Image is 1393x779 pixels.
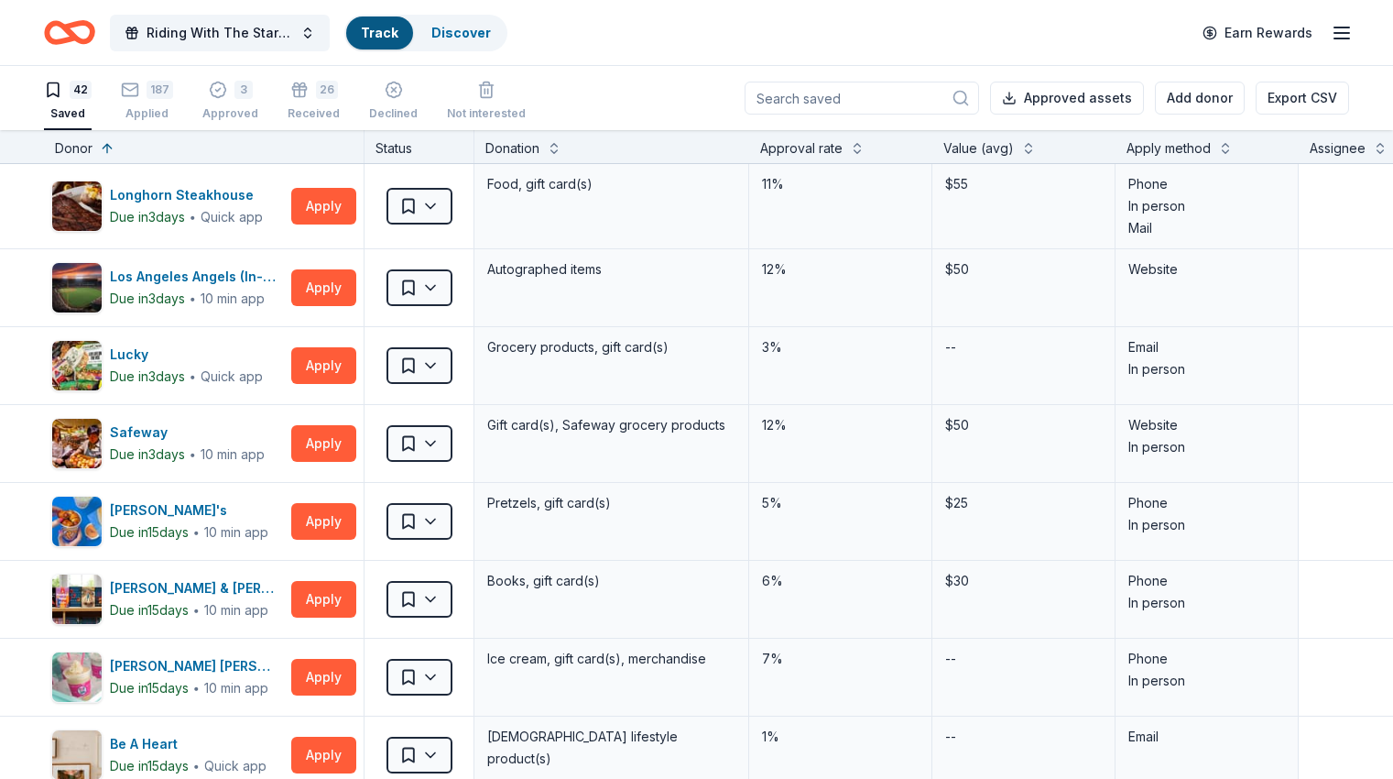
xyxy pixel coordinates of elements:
[485,257,737,282] div: Autographed items
[943,646,958,672] div: --
[147,81,173,99] div: 187
[110,577,284,599] div: [PERSON_NAME] & [PERSON_NAME]
[291,347,356,384] button: Apply
[55,137,93,159] div: Donor
[745,82,979,115] input: Search saved
[51,340,284,391] button: Image for LuckyLuckyDue in3days∙Quick app
[189,446,197,462] span: ∙
[291,503,356,540] button: Apply
[110,444,185,466] div: Due in 3 days
[110,422,265,444] div: Safeway
[1128,492,1285,514] div: Phone
[1310,137,1366,159] div: Assignee
[51,496,284,547] button: Image for Auntie Anne's [PERSON_NAME]'sDue in15days∙10 min app
[485,335,737,360] div: Grocery products, gift card(s)
[110,344,263,366] div: Lucky
[943,568,1104,594] div: $30
[485,724,737,772] div: [DEMOGRAPHIC_DATA] lifestyle product(s)
[204,523,268,542] div: 10 min app
[52,575,102,624] img: Image for Barnes & Noble
[189,368,197,384] span: ∙
[943,335,958,360] div: --
[485,137,539,159] div: Donation
[291,737,356,774] button: Apply
[990,82,1144,115] button: Approved assets
[943,171,1104,197] div: $55
[1128,648,1285,670] div: Phone
[110,184,263,206] div: Longhorn Steakhouse
[192,524,201,540] span: ∙
[1128,726,1285,748] div: Email
[110,366,185,388] div: Due in 3 days
[485,412,737,438] div: Gift card(s), Safeway grocery products
[110,15,330,51] button: Riding With The Stars Gala
[110,677,189,699] div: Due in 15 days
[201,368,263,386] div: Quick app
[485,490,737,516] div: Pretzels, gift card(s)
[204,757,267,775] div: Quick app
[110,733,267,755] div: Be A Heart
[44,106,92,121] div: Saved
[943,412,1104,438] div: $50
[1128,514,1285,536] div: In person
[288,106,340,121] div: Received
[52,263,102,313] img: Image for Los Angeles Angels (In-Kind Donation)
[943,257,1104,282] div: $50
[943,490,1104,516] div: $25
[1128,173,1285,195] div: Phone
[316,81,338,99] div: 26
[1128,414,1285,436] div: Website
[110,266,284,288] div: Los Angeles Angels (In-Kind Donation)
[447,106,526,121] div: Not interested
[44,73,92,130] button: 42Saved
[52,181,102,231] img: Image for Longhorn Steakhouse
[189,209,197,225] span: ∙
[110,521,189,543] div: Due in 15 days
[189,291,197,306] span: ∙
[51,262,284,313] button: Image for Los Angeles Angels (In-Kind Donation)Los Angeles Angels (In-Kind Donation)Due in3days∙1...
[1155,82,1245,115] button: Add donor
[760,646,920,672] div: 7%
[485,568,737,594] div: Books, gift card(s)
[1128,592,1285,614] div: In person
[1256,82,1349,115] button: Export CSV
[201,208,263,226] div: Quick app
[201,290,265,308] div: 10 min app
[70,81,92,99] div: 42
[291,659,356,696] button: Apply
[760,412,920,438] div: 12%
[760,490,920,516] div: 5%
[192,758,201,774] span: ∙
[291,425,356,462] button: Apply
[361,25,398,40] a: Track
[52,653,102,702] img: Image for Baskin Robbins
[52,419,102,468] img: Image for Safeway
[1128,258,1285,280] div: Website
[485,171,737,197] div: Food, gift card(s)
[51,181,284,232] button: Image for Longhorn SteakhouseLonghorn SteakhouseDue in3days∙Quick app
[291,269,356,306] button: Apply
[447,73,526,130] button: Not interested
[760,137,843,159] div: Approval rate
[943,137,1014,159] div: Value (avg)
[121,73,173,130] button: 187Applied
[291,188,356,225] button: Apply
[202,106,258,121] div: Approved
[760,724,920,750] div: 1%
[52,341,102,390] img: Image for Lucky
[1192,16,1323,49] a: Earn Rewards
[110,599,189,621] div: Due in 15 days
[147,22,293,44] span: Riding With The Stars Gala
[1126,137,1211,159] div: Apply method
[760,335,920,360] div: 3%
[204,679,268,697] div: 10 min app
[760,257,920,282] div: 12%
[1128,670,1285,692] div: In person
[201,445,265,464] div: 10 min app
[110,499,268,521] div: [PERSON_NAME]'s
[485,646,737,672] div: Ice cream, gift card(s), merchandise
[1128,336,1285,358] div: Email
[44,11,95,54] a: Home
[121,106,173,121] div: Applied
[51,574,284,625] button: Image for Barnes & Noble[PERSON_NAME] & [PERSON_NAME]Due in15days∙10 min app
